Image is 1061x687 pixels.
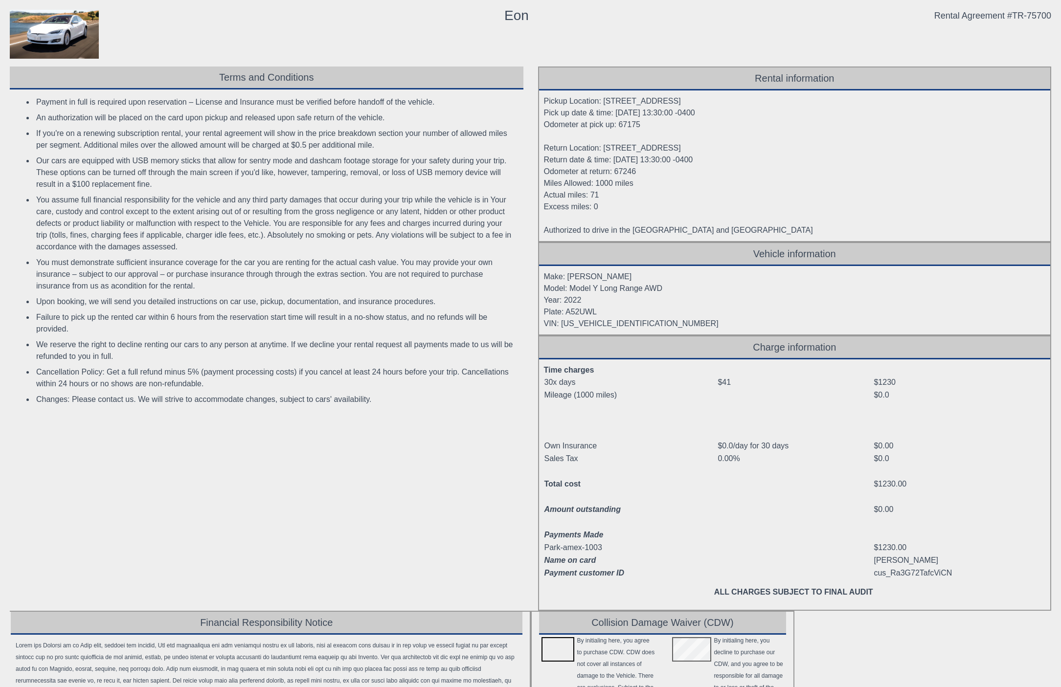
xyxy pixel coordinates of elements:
[873,541,1043,554] td: $1230.00
[544,567,718,579] td: Payment customer ID
[34,192,517,255] li: You assume full financial responsibility for the vehicle and any third party damages that occur d...
[34,94,517,110] li: Payment in full is required upon reservation – License and Insurance must be verified before hand...
[10,66,523,89] div: Terms and Conditions
[544,503,718,516] td: Amount outstanding
[544,389,718,401] td: Mileage (1000 miles)
[873,567,1043,579] td: cus_Ra3G72TafcViCN
[544,452,718,465] td: Sales Tax
[34,337,517,364] li: We reserve the right to decline renting our cars to any person at anytime. If we decline your ren...
[544,554,718,567] td: Name on card
[34,310,517,337] li: Failure to pick up the rented car within 6 hours from the reservation start time will result in a...
[544,376,718,389] td: 30x days
[504,10,529,22] div: Eon
[539,336,1051,359] div: Charge information
[34,255,517,294] li: You must demonstrate sufficient insurance coverage for the car you are renting for the actual cas...
[34,392,517,407] li: Changes: Please contact us. We will strive to accommodate changes, subject to cars' availability.
[717,452,873,465] td: 0.00%
[544,541,718,554] td: Park-amex-1003
[539,612,787,635] div: Collision Damage Waiver (CDW)
[11,612,522,635] div: Financial Responsibility Notice
[873,452,1043,465] td: $0.0
[539,266,1051,334] div: Make: [PERSON_NAME] Model: Model Y Long Range AWD Year: 2022 Plate: A52UWL VIN: [US_VEHICLE_IDENT...
[34,153,517,192] li: Our cars are equipped with USB memory sticks that allow for sentry mode and dashcam footage stora...
[544,440,718,452] td: Own Insurance
[717,440,873,452] td: $0.0/day for 30 days
[34,110,517,126] li: An authorization will be placed on the card upon pickup and released upon safe return of the vehi...
[544,478,718,490] td: Total cost
[873,554,1043,567] td: [PERSON_NAME]
[10,10,99,59] img: contract_model.jpg
[34,126,517,153] li: If you're on a renewing subscription rental, your rental agreement will show in the price breakdo...
[544,529,718,541] td: Payments Made
[873,503,1043,516] td: $0.00
[873,478,1043,490] td: $1230.00
[873,376,1043,389] td: $1230
[539,90,1051,241] div: Pickup Location: [STREET_ADDRESS] Pick up date & time: [DATE] 13:30:00 -0400 Odometer at pick up:...
[873,389,1043,401] td: $0.0
[934,10,1051,22] div: Rental Agreement #TR-75700
[717,376,873,389] td: $41
[873,440,1043,452] td: $0.00
[551,586,1037,598] div: ALL CHARGES SUBJECT TO FINAL AUDIT
[544,364,1044,376] div: Time charges
[34,294,517,310] li: Upon booking, we will send you detailed instructions on car use, pickup, documentation, and insur...
[34,364,517,392] li: Cancellation Policy: Get a full refund minus 5% (payment processing costs) if you cancel at least...
[539,67,1051,90] div: Rental information
[539,243,1051,266] div: Vehicle information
